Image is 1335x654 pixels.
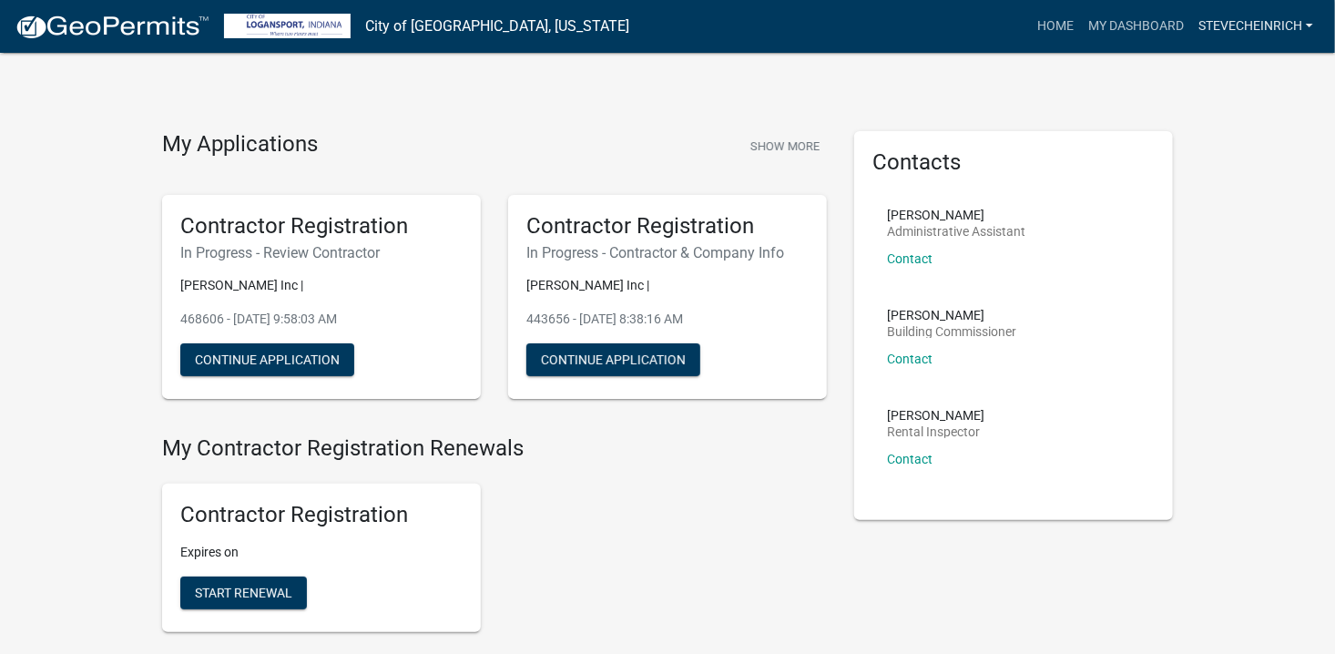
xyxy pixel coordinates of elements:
button: Continue Application [180,343,354,376]
h4: My Applications [162,131,318,158]
button: Start Renewal [180,577,307,609]
h5: Contractor Registration [180,213,463,240]
p: 443656 - [DATE] 8:38:16 AM [526,310,809,329]
p: [PERSON_NAME] [887,309,1016,322]
a: Contact [887,452,932,466]
h6: In Progress - Review Contractor [180,244,463,261]
h4: My Contractor Registration Renewals [162,435,827,462]
button: Continue Application [526,343,700,376]
p: [PERSON_NAME] Inc | [180,276,463,295]
p: Rental Inspector [887,425,984,438]
a: SteveCHeinrich [1191,9,1320,44]
a: Contact [887,251,932,266]
a: City of [GEOGRAPHIC_DATA], [US_STATE] [365,11,629,42]
p: [PERSON_NAME] [887,409,984,422]
wm-registration-list-section: My Contractor Registration Renewals [162,435,827,647]
p: Building Commissioner [887,325,1016,338]
p: [PERSON_NAME] [887,209,1025,221]
img: City of Logansport, Indiana [224,14,351,38]
span: Start Renewal [195,586,292,600]
p: 468606 - [DATE] 9:58:03 AM [180,310,463,329]
p: Expires on [180,543,463,562]
h5: Contractor Registration [180,502,463,528]
h5: Contractor Registration [526,213,809,240]
p: [PERSON_NAME] Inc | [526,276,809,295]
button: Show More [743,131,827,161]
p: Administrative Assistant [887,225,1025,238]
a: Contact [887,352,932,366]
h5: Contacts [872,149,1155,176]
a: My Dashboard [1081,9,1191,44]
a: Home [1030,9,1081,44]
h6: In Progress - Contractor & Company Info [526,244,809,261]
